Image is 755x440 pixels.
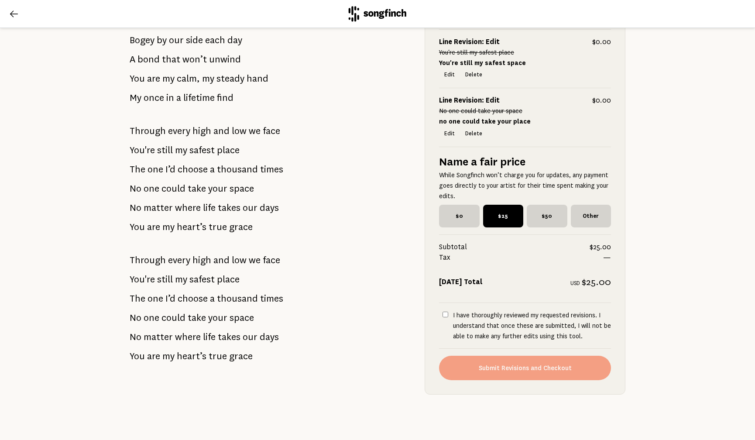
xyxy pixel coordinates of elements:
[217,89,233,107] span: find
[453,310,611,341] p: I have thoroughly reviewed my requested revisions. I understand that once these are submitted, I ...
[229,218,253,236] span: grace
[232,122,247,140] span: low
[603,252,611,263] span: —
[177,218,206,236] span: heart’s
[439,356,611,380] button: Submit Revisions and Checkout
[203,328,216,346] span: life
[439,278,483,286] strong: [DATE] Total
[144,199,173,217] span: matter
[439,60,526,67] strong: You're still my safest space
[210,290,215,307] span: a
[263,251,280,269] span: face
[208,309,227,327] span: your
[161,180,185,197] span: could
[582,277,611,287] span: $25.00
[439,154,611,170] h5: Name a fair price
[460,127,487,140] button: Delete
[229,347,253,365] span: grace
[157,271,173,288] span: still
[527,205,567,227] span: $50
[209,51,241,68] span: unwind
[439,252,603,263] span: Tax
[137,51,160,68] span: bond
[460,69,487,81] button: Delete
[130,328,141,346] span: No
[192,251,211,269] span: high
[260,199,279,217] span: days
[130,271,155,288] span: You're
[439,127,460,140] button: Edit
[213,251,230,269] span: and
[227,31,242,49] span: day
[590,242,611,252] span: $25.00
[202,70,214,87] span: my
[175,271,187,288] span: my
[209,347,227,365] span: true
[260,290,283,307] span: times
[183,89,215,107] span: lifetime
[148,161,163,178] span: one
[157,31,167,49] span: by
[443,312,448,317] input: I have thoroughly reviewed my requested revisions. I understand that once these are submitted, I ...
[192,122,211,140] span: high
[592,37,611,48] span: $0.00
[217,271,240,288] span: place
[243,328,257,346] span: our
[162,51,180,68] span: that
[217,141,240,159] span: place
[175,328,201,346] span: where
[147,218,160,236] span: are
[592,96,611,106] span: $0.00
[130,141,155,159] span: You're
[147,70,160,87] span: are
[165,161,175,178] span: I’d
[439,49,514,56] s: You're still my safest place
[178,290,208,307] span: choose
[157,141,173,159] span: still
[144,328,173,346] span: matter
[189,271,215,288] span: safest
[177,347,206,365] span: heart’s
[260,328,279,346] span: days
[130,199,141,217] span: No
[175,141,187,159] span: my
[205,31,225,49] span: each
[148,290,163,307] span: one
[439,69,460,81] button: Edit
[439,170,611,201] p: While Songfinch won’t charge you for updates, any payment goes directly to your artist for their ...
[182,51,207,68] span: won’t
[218,328,240,346] span: takes
[249,251,261,269] span: we
[247,70,268,87] span: hand
[439,205,480,227] span: $0
[177,70,200,87] span: calm,
[189,141,215,159] span: safest
[130,89,141,107] span: My
[213,122,230,140] span: and
[147,347,160,365] span: are
[439,118,531,125] strong: no one could take your place
[263,122,280,140] span: face
[162,70,175,87] span: my
[439,108,522,115] s: No one could take your space
[483,205,524,227] span: $25
[439,38,500,46] strong: Line Revision: Edit
[162,218,175,236] span: my
[175,199,201,217] span: where
[144,180,159,197] span: one
[439,242,590,252] span: Subtotal
[168,122,190,140] span: every
[168,251,190,269] span: every
[571,205,611,227] span: Other
[166,89,174,107] span: in
[169,31,184,49] span: our
[186,31,203,49] span: side
[216,70,244,87] span: steady
[208,180,227,197] span: your
[188,309,206,327] span: take
[130,180,141,197] span: No
[130,70,145,87] span: You
[130,347,145,365] span: You
[217,290,258,307] span: thousand
[218,199,240,217] span: takes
